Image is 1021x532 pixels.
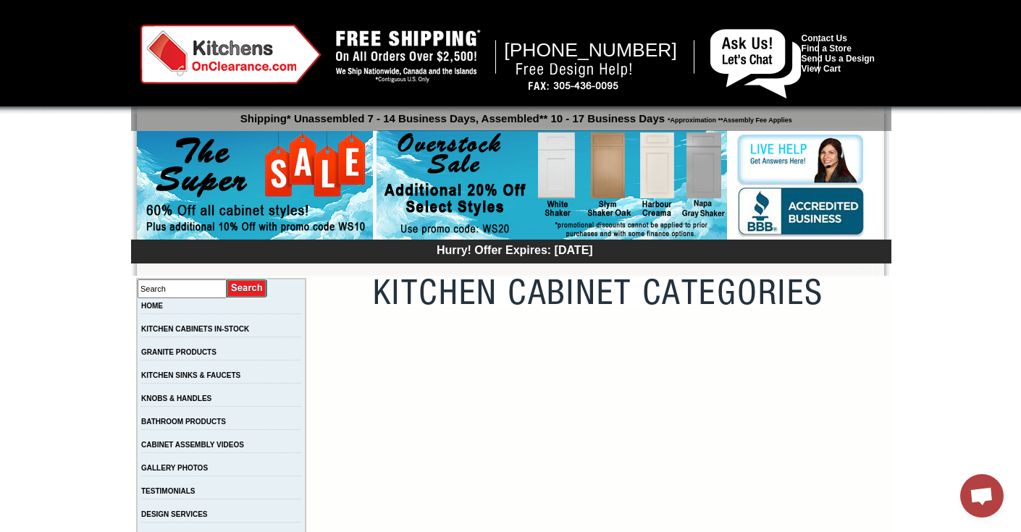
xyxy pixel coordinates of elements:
span: *Approximation **Assembly Fee Applies [665,113,792,124]
p: Shipping* Unassembled 7 - 14 Business Days, Assembled** 10 - 17 Business Days [138,106,891,124]
img: Kitchens on Clearance Logo [140,25,322,84]
a: GRANITE PRODUCTS [141,348,217,356]
a: Open chat [960,474,1004,518]
a: View Cart [802,64,841,74]
a: HOME [141,302,163,310]
input: Submit [227,279,268,298]
a: Send Us a Design [802,54,875,64]
a: CABINET ASSEMBLY VIDEOS [141,441,244,449]
a: TESTIMONIALS [141,487,195,495]
a: BATHROOM PRODUCTS [141,418,226,426]
div: Hurry! Offer Expires: [DATE] [138,242,891,257]
a: KITCHEN CABINETS IN-STOCK [141,325,249,333]
a: Contact Us [802,33,847,43]
a: Find a Store [802,43,852,54]
a: DESIGN SERVICES [141,510,208,518]
span: [PHONE_NUMBER] [504,39,677,61]
a: KNOBS & HANDLES [141,394,211,402]
a: GALLERY PHOTOS [141,464,208,472]
a: KITCHEN SINKS & FAUCETS [141,371,240,379]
